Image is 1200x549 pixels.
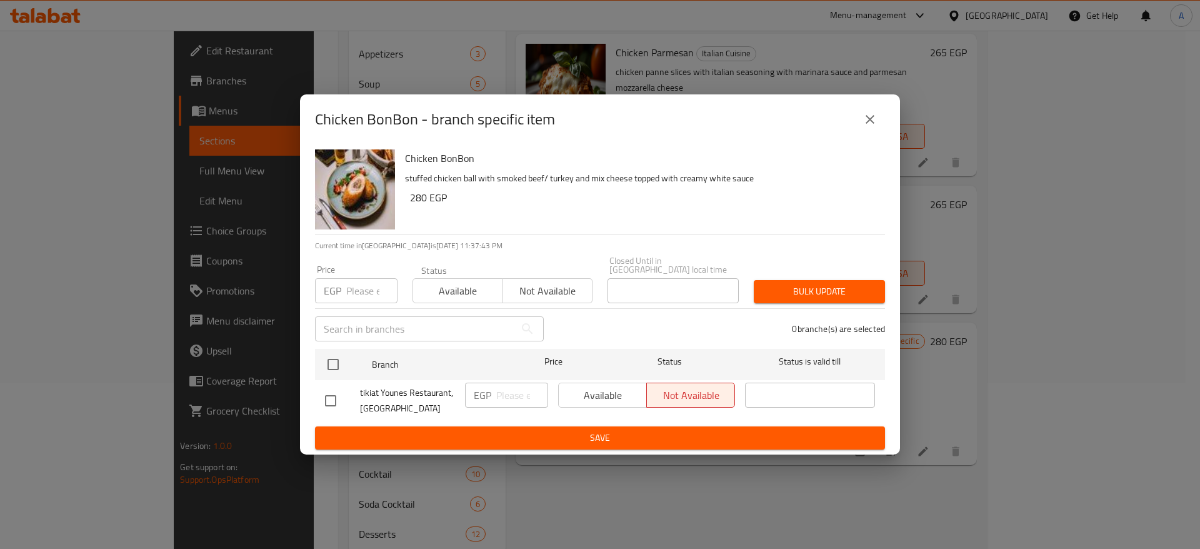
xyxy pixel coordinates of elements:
[315,316,515,341] input: Search in branches
[418,282,497,300] span: Available
[405,149,875,167] h6: Chicken BonBon
[764,284,875,300] span: Bulk update
[512,354,595,370] span: Price
[360,385,455,416] span: tikiat Younes Restaurant, [GEOGRAPHIC_DATA]
[605,354,735,370] span: Status
[315,149,395,229] img: Chicken BonBon
[496,383,548,408] input: Please enter price
[325,430,875,446] span: Save
[412,278,502,303] button: Available
[745,354,875,370] span: Status is valid till
[855,104,885,134] button: close
[792,323,885,335] p: 0 branche(s) are selected
[507,282,587,300] span: Not available
[410,189,875,206] h6: 280 EGP
[372,357,502,373] span: Branch
[754,280,885,303] button: Bulk update
[315,240,885,251] p: Current time in [GEOGRAPHIC_DATA] is [DATE] 11:37:43 PM
[315,109,555,129] h2: Chicken BonBon - branch specific item
[324,283,341,298] p: EGP
[474,388,491,403] p: EGP
[502,278,592,303] button: Not available
[346,278,397,303] input: Please enter price
[315,426,885,450] button: Save
[405,171,875,186] p: stuffed chicken ball with smoked beef/ turkey and mix cheese topped with creamy white sauce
